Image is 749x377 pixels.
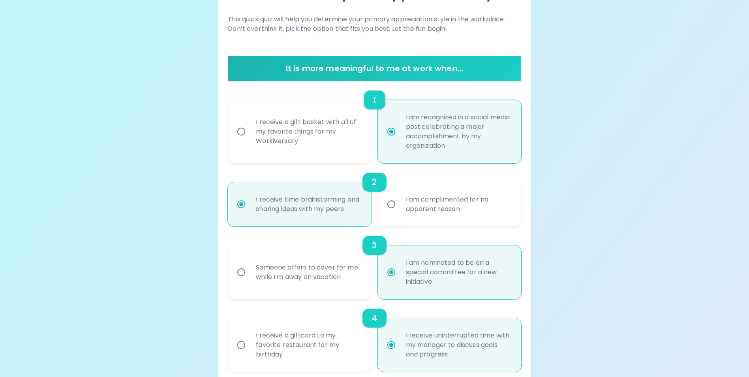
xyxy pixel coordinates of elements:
h6: It is more meaningful to me at work when... [231,62,518,75]
div: I receive a gift basket with all of my favorite things for my Workiversary [250,108,367,155]
div: choice-group-check [228,163,521,226]
div: Someone offers to cover for me while I’m away on vacation [250,253,367,291]
div: choice-group-check [228,81,521,163]
div: choice-group-check [228,226,521,299]
h6: 4 [372,312,377,324]
p: This quick quiz will help you determine your primary appreciation style in the workplace. Don’t o... [228,15,521,34]
div: I am recognized in a social media post celebrating a major accomplishment by my organization [400,103,517,160]
div: I receive a giftcard to my favorite restaurant for my birthday [250,321,367,369]
h6: 1 [373,94,376,106]
div: I am nominated to be on a special committee for a new initiative [400,249,517,296]
h6: 2 [372,176,377,188]
div: I receive time brainstorming and sharing ideas with my peers [250,185,367,223]
h6: 3 [372,239,377,252]
div: I receive uninterrupted time with my manager to discuss goals and progress [400,321,517,369]
div: I am complimented for no apparent reason [400,185,517,223]
div: choice-group-check [228,299,521,372]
